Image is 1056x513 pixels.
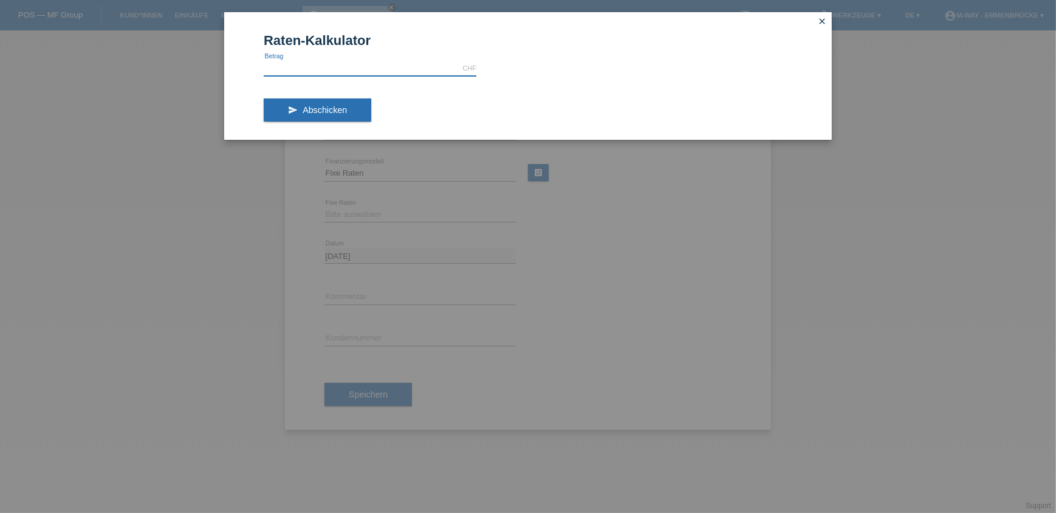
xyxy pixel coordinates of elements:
[264,98,371,122] button: send Abschicken
[288,105,298,115] i: send
[264,33,792,48] h1: Raten-Kalkulator
[303,105,347,115] span: Abschicken
[814,15,830,29] a: close
[817,16,827,26] i: close
[462,64,476,72] div: CHF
